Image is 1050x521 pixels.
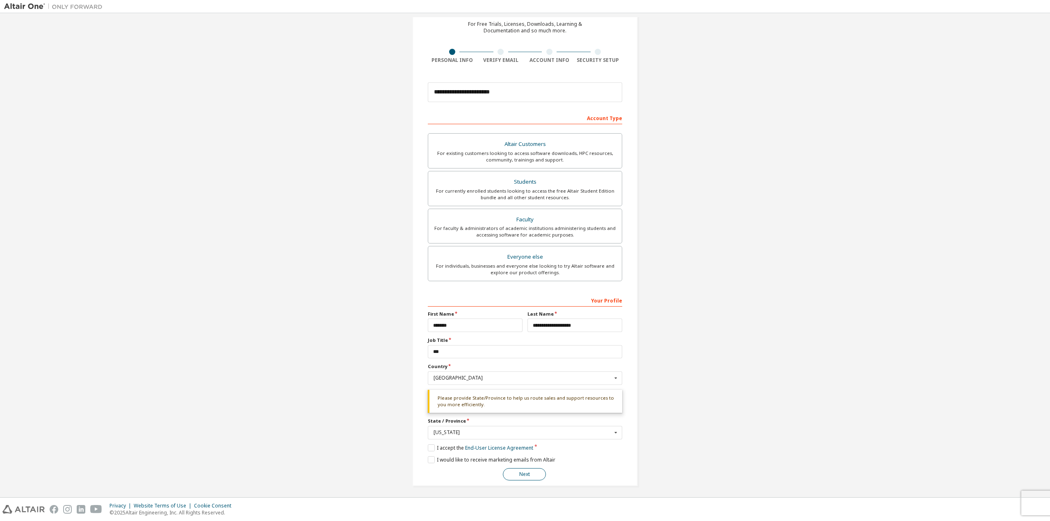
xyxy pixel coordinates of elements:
label: Last Name [527,311,622,317]
img: linkedin.svg [77,505,85,514]
div: Students [433,176,617,188]
div: Security Setup [574,57,623,64]
div: Verify Email [477,57,525,64]
img: altair_logo.svg [2,505,45,514]
label: Country [428,363,622,370]
div: [GEOGRAPHIC_DATA] [434,375,612,380]
button: Next [503,468,546,480]
div: For faculty & administrators of academic institutions administering students and accessing softwa... [433,225,617,238]
div: Account Info [525,57,574,64]
div: For individuals, businesses and everyone else looking to try Altair software and explore our prod... [433,263,617,276]
img: facebook.svg [50,505,58,514]
div: Account Type [428,111,622,124]
div: Faculty [433,214,617,225]
label: State / Province [428,418,622,424]
img: youtube.svg [90,505,102,514]
div: For existing customers looking to access software downloads, HPC resources, community, trainings ... [433,150,617,163]
div: Privacy [110,503,134,509]
p: © 2025 Altair Engineering, Inc. All Rights Reserved. [110,509,236,516]
a: End-User License Agreement [465,444,533,451]
label: First Name [428,311,523,317]
div: Everyone else [433,251,617,263]
div: Cookie Consent [194,503,236,509]
div: Your Profile [428,293,622,307]
div: For currently enrolled students looking to access the free Altair Student Edition bundle and all ... [433,188,617,201]
div: Altair Customers [433,139,617,150]
label: I would like to receive marketing emails from Altair [428,456,555,463]
label: Job Title [428,337,622,344]
label: I accept the [428,444,533,451]
div: Please provide State/Province to help us route sales and support resources to you more efficiently. [428,390,622,413]
div: [US_STATE] [434,430,612,435]
div: Personal Info [428,57,477,64]
img: instagram.svg [63,505,72,514]
div: For Free Trials, Licenses, Downloads, Learning & Documentation and so much more. [468,21,582,34]
div: Website Terms of Use [134,503,194,509]
img: Altair One [4,2,107,11]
